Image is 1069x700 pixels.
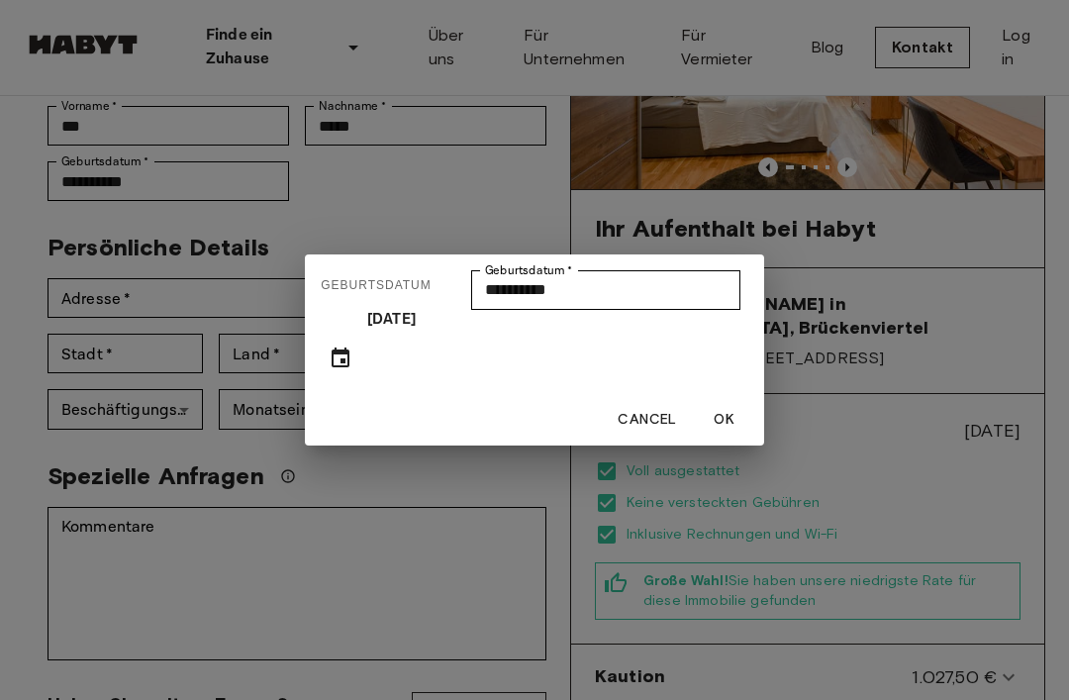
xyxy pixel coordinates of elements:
[485,261,573,279] label: Geburtsdatum
[367,301,416,339] h4: [DATE]
[321,339,360,378] button: text input view is open, go to calendar view
[610,402,684,439] button: Cancel
[321,270,432,302] span: Geburtsdatum
[693,402,756,439] button: OK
